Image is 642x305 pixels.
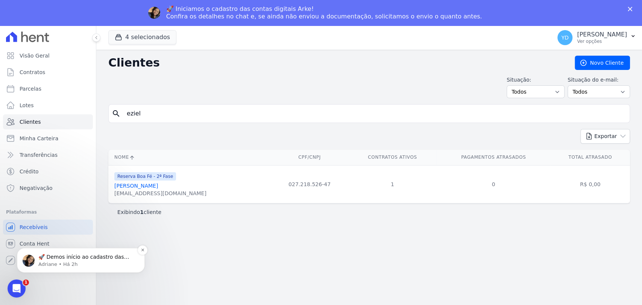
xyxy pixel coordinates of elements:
span: Transferências [20,151,58,159]
th: Nome [108,150,271,165]
h2: Clientes [108,56,563,70]
div: [EMAIL_ADDRESS][DOMAIN_NAME] [114,190,206,197]
span: 🚀 Demos início ao cadastro das Contas Digitais Arke! Iniciamos a abertura para clientes do modelo... [33,53,128,209]
a: Minha Carteira [3,131,93,146]
span: Minha Carteira [20,135,58,142]
input: Buscar por nome, CPF ou e-mail [122,106,627,121]
td: 1 [348,165,437,203]
span: Contratos [20,68,45,76]
span: Negativação [20,184,53,192]
iframe: Intercom notifications mensagem [6,200,156,285]
span: 1 [23,279,29,285]
th: CPF/CNPJ [271,150,348,165]
a: Clientes [3,114,93,129]
a: Negativação [3,181,93,196]
div: Fechar [628,7,635,11]
iframe: Intercom live chat [8,279,26,297]
span: Visão Geral [20,52,50,59]
button: 4 selecionados [108,30,176,44]
span: YD [561,35,568,40]
a: Visão Geral [3,48,93,63]
a: Conta Hent [3,236,93,251]
span: Parcelas [20,85,41,93]
td: 0 [437,165,550,203]
a: [PERSON_NAME] [114,183,158,189]
a: Crédito [3,164,93,179]
p: Message from Adriane, sent Há 2h [33,61,130,67]
span: Lotes [20,102,34,109]
button: Dismiss notification [132,45,142,55]
a: Parcelas [3,81,93,96]
th: Pagamentos Atrasados [437,150,550,165]
td: 027.218.526-47 [271,165,348,203]
a: Novo Cliente [575,56,630,70]
span: Clientes [20,118,41,126]
i: search [112,109,121,118]
a: Transferências [3,147,93,162]
p: [PERSON_NAME] [577,31,627,38]
img: Profile image for Adriane [17,54,29,66]
td: R$ 0,00 [550,165,630,203]
label: Situação do e-mail: [568,76,630,84]
th: Contratos Ativos [348,150,437,165]
label: Situação: [507,76,565,84]
button: YD [PERSON_NAME] Ver opções [551,27,642,48]
a: Contratos [3,65,93,80]
a: Lotes [3,98,93,113]
div: message notification from Adriane, Há 2h. 🚀 Demos início ao cadastro das Contas Digitais Arke! In... [11,47,139,72]
div: 🚀 Iniciamos o cadastro das contas digitais Arke! Confira os detalhes no chat e, se ainda não envi... [166,5,482,20]
button: Exportar [580,129,630,144]
img: Profile image for Adriane [148,7,160,19]
p: Ver opções [577,38,627,44]
th: Total Atrasado [550,150,630,165]
span: Crédito [20,168,39,175]
span: Reserva Boa Fé - 2ª Fase [114,172,176,181]
a: Recebíveis [3,220,93,235]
